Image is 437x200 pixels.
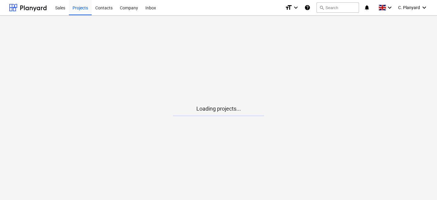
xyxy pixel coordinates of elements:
[386,4,393,11] i: keyboard_arrow_down
[285,4,292,11] i: format_size
[319,5,324,10] span: search
[292,4,300,11] i: keyboard_arrow_down
[317,2,359,13] button: Search
[398,5,420,10] span: C. Planyard
[421,4,428,11] i: keyboard_arrow_down
[304,4,310,11] i: Knowledge base
[364,4,370,11] i: notifications
[173,105,264,112] p: Loading projects...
